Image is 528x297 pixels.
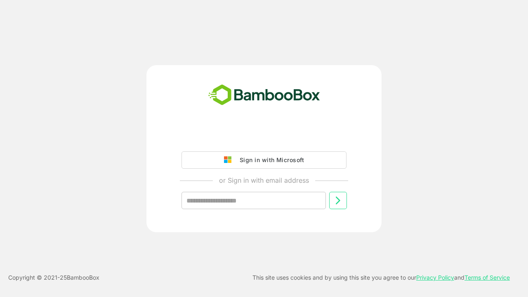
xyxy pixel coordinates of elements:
div: Sign in with Microsoft [236,155,304,165]
p: Copyright © 2021- 25 BambooBox [8,273,99,283]
p: This site uses cookies and by using this site you agree to our and [252,273,510,283]
button: Sign in with Microsoft [181,151,346,169]
img: google [224,156,236,164]
img: bamboobox [204,82,325,109]
a: Terms of Service [464,274,510,281]
p: or Sign in with email address [219,175,309,185]
a: Privacy Policy [416,274,454,281]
